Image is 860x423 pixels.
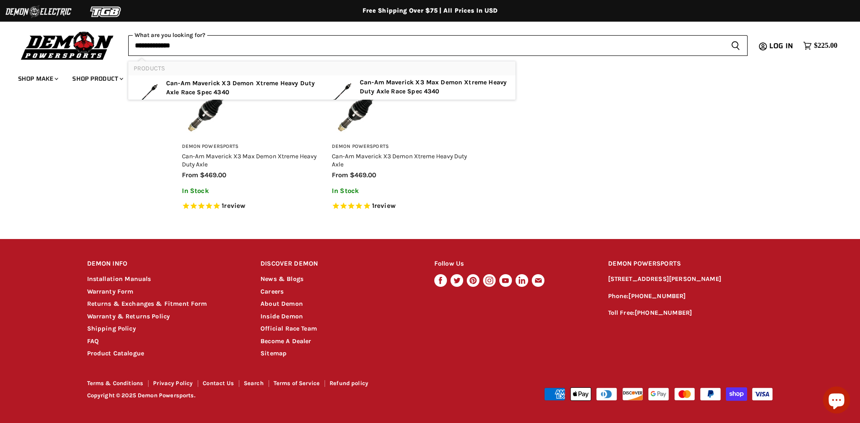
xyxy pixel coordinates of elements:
[332,152,467,168] a: Can-Am Maverick X3 Demon Xtreme Heavy Duty Axle
[332,202,473,211] span: Rated 5.0 out of 5 stars 1 reviews
[360,78,510,99] p: Can-Am Maverick X3 Max Demon Xtreme Heavy Duty Axle Race Spec 4340
[350,171,376,179] span: $469.00
[322,75,516,139] li: products: Can-Am Maverick X3 Max Demon Xtreme Heavy Duty Axle Race Spec 4340
[200,171,226,179] span: $469.00
[18,29,117,61] img: Demon Powersports
[87,337,99,345] a: FAQ
[260,300,303,308] a: About Demon
[5,3,72,20] img: Demon Electric Logo 2
[65,69,129,88] a: Shop Product
[820,386,853,416] inbox-online-store-chat: Shopify online store chat
[608,253,773,275] h2: DEMON POWERSPORTS
[128,75,322,140] li: products: Can-Am Maverick X3 Demon Xtreme Heavy Duty Axle Race Spec 4340
[203,380,234,386] a: Contact Us
[260,325,317,332] a: Official Race Team
[260,349,287,357] a: Sitemap
[166,79,316,100] p: Can-Am Maverick X3 Demon Xtreme Heavy Duty Axle Race Spec 4340
[87,253,244,275] h2: DEMON INFO
[608,274,773,285] p: [STREET_ADDRESS][PERSON_NAME]
[128,61,516,75] li: Products
[134,79,159,112] img: Can-Am Maverick X3 Demon Xtreme Heavy Duty Axle Race Spec 4340
[608,308,773,318] p: Toll Free:
[69,7,791,15] div: Free Shipping Over $75 | All Prices In USD
[153,380,193,386] a: Privacy Policy
[260,253,417,275] h2: DISCOVER DEMON
[765,42,799,50] a: Log in
[799,39,842,52] a: $225.00
[87,380,144,386] a: Terms & Conditions
[87,275,151,283] a: Installation Manuals
[87,300,207,308] a: Returns & Exchanges & Fitment Form
[330,380,368,386] a: Refund policy
[332,171,348,179] span: from
[87,288,134,295] a: Warranty Form
[87,392,431,399] p: Copyright © 2025 Demon Powersports.
[260,337,311,345] a: Become A Dealer
[332,187,473,195] p: In Stock
[87,325,136,332] a: Shipping Policy
[72,3,140,20] img: TGB Logo 2
[332,143,473,150] h3: Demon Powersports
[274,380,320,386] a: Terms of Service
[327,78,353,111] img: Can-Am Maverick X3 Max Demon Xtreme Heavy Duty Axle Race Spec 4340
[374,202,395,210] span: review
[182,202,323,211] span: Rated 5.0 out of 5 stars 1 reviews
[87,313,170,320] a: Warranty & Returns Policy
[244,380,264,386] a: Search
[182,171,198,179] span: from
[608,291,773,302] p: Phone:
[327,78,510,137] a: Can-Am Maverick X3 Max Demon Xtreme Heavy Duty Axle Race Spec 4340 Can-Am Maverick X3 Max Demon X...
[635,309,692,317] a: [PHONE_NUMBER]
[128,35,748,56] form: Product
[182,143,323,150] h3: Demon Powersports
[128,61,516,278] div: Products
[134,79,316,138] a: Can-Am Maverick X3 Demon Xtreme Heavy Duty Axle Race Spec 4340 Can-Am Maverick X3 Demon Xtreme He...
[628,292,686,300] a: [PHONE_NUMBER]
[224,202,245,210] span: review
[434,253,591,275] h2: Follow Us
[87,380,431,390] nav: Footer
[724,35,748,56] button: Search
[11,69,64,88] a: Shop Make
[182,152,316,168] a: Can-Am Maverick X3 Max Demon Xtreme Heavy Duty Axle
[11,66,835,88] ul: Main menu
[260,275,303,283] a: News & Blogs
[814,41,837,50] span: $225.00
[222,202,245,210] span: 1 reviews
[182,187,323,195] p: In Stock
[260,313,303,320] a: Inside Demon
[372,202,395,210] span: 1 reviews
[769,40,793,51] span: Log in
[128,35,724,56] input: When autocomplete results are available use up and down arrows to review and enter to select
[260,288,284,295] a: Careers
[87,349,144,357] a: Product Catalogue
